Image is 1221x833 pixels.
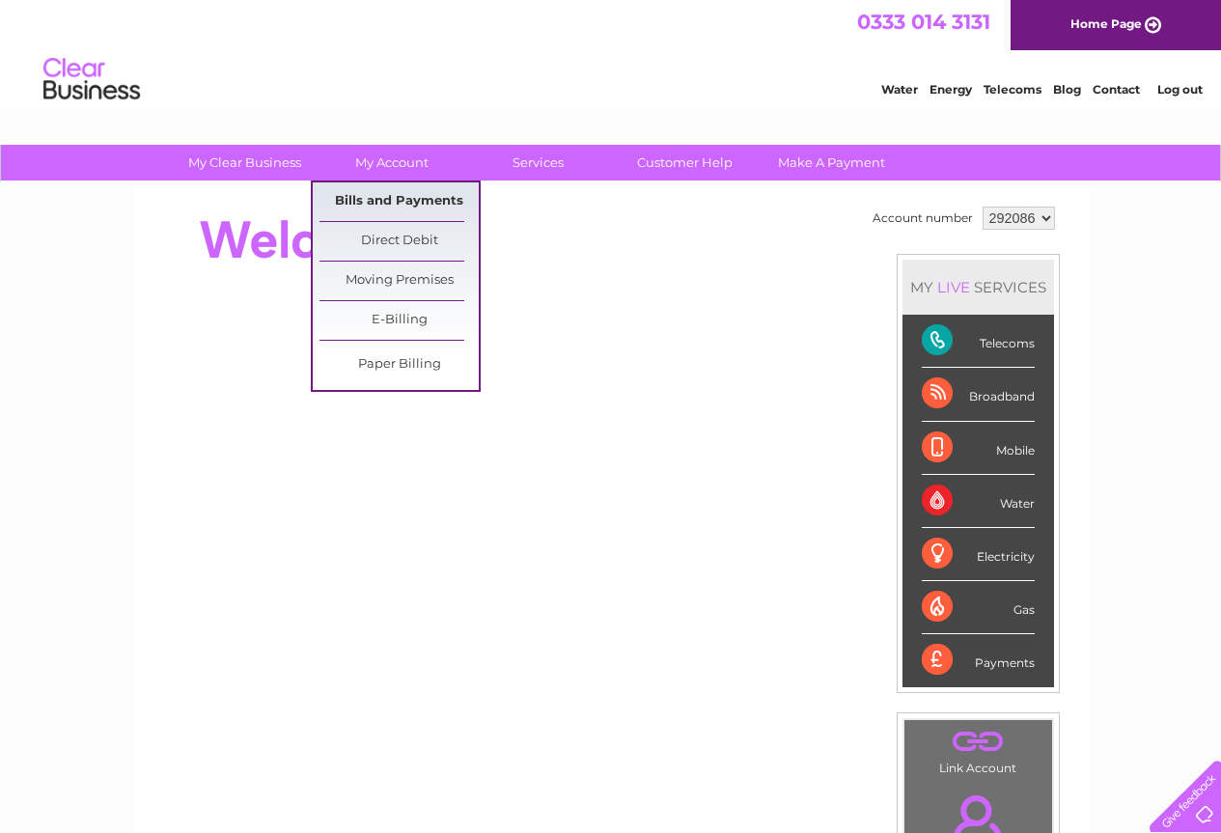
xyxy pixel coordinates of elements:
td: Link Account [903,719,1053,780]
div: Payments [922,634,1035,686]
div: LIVE [933,278,974,296]
a: 0333 014 3131 [857,10,990,34]
a: E-Billing [319,301,479,340]
div: Broadband [922,368,1035,421]
td: Account number [868,202,978,235]
a: Paper Billing [319,346,479,384]
a: Customer Help [605,145,764,180]
a: Moving Premises [319,262,479,300]
a: Bills and Payments [319,182,479,221]
div: MY SERVICES [902,260,1054,315]
div: Water [922,475,1035,528]
div: Mobile [922,422,1035,475]
a: Contact [1093,82,1140,97]
div: Electricity [922,528,1035,581]
a: Make A Payment [752,145,911,180]
a: Telecoms [984,82,1041,97]
a: Direct Debit [319,222,479,261]
div: Telecoms [922,315,1035,368]
a: Blog [1053,82,1081,97]
a: Energy [930,82,972,97]
div: Clear Business is a trading name of Verastar Limited (registered in [GEOGRAPHIC_DATA] No. 3667643... [155,11,1068,94]
div: Gas [922,581,1035,634]
a: My Clear Business [165,145,324,180]
a: Water [881,82,918,97]
a: Log out [1157,82,1203,97]
a: My Account [312,145,471,180]
a: . [909,725,1047,759]
a: Services [458,145,618,180]
img: logo.png [42,50,141,109]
